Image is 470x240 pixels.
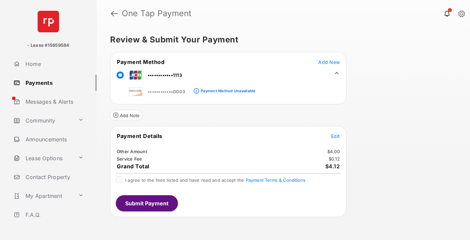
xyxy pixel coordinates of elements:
[27,42,69,49] p: - Lease #15659584
[117,163,149,170] span: Grand Total
[246,177,305,183] button: I agree to the fees listed and have read and accept the
[325,163,340,170] span: $4.12
[331,133,340,139] span: Edit
[11,56,97,72] a: Home
[125,177,305,183] span: I agree to the fees listed and have read and accept the
[331,133,340,139] button: Edit
[110,110,143,121] button: Add Note
[148,72,182,78] span: ••••••••••••1113
[117,133,162,139] span: Payment Details
[116,195,178,211] button: Submit Payment
[328,156,340,162] td: $0.12
[148,89,185,94] span: ••••••••••••0003
[327,148,340,155] td: $4.00
[318,59,340,65] button: Add New
[11,94,97,110] a: Messages & Alerts
[318,59,340,65] span: Add New
[117,59,164,65] span: Payment Method
[199,83,255,95] a: Payment Method Unavailable
[201,89,255,93] div: Payment Method Unavailable
[11,150,76,166] a: Lease Options
[11,112,76,129] a: Community
[11,188,76,204] a: My Apartment
[116,156,143,162] td: Service Fee
[11,131,97,147] a: Announcements
[122,9,192,18] strong: One Tap Payment
[38,11,59,32] img: svg+xml;base64,PHN2ZyB4bWxucz0iaHR0cDovL3d3dy53My5vcmcvMjAwMC9zdmciIHdpZHRoPSI2NCIgaGVpZ2h0PSI2NC...
[11,207,97,223] a: F.A.Q.
[11,169,97,185] a: Contact Property
[110,36,451,44] h5: Review & Submit Your Payment
[116,148,147,155] td: Other Amount
[11,75,97,91] a: Payments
